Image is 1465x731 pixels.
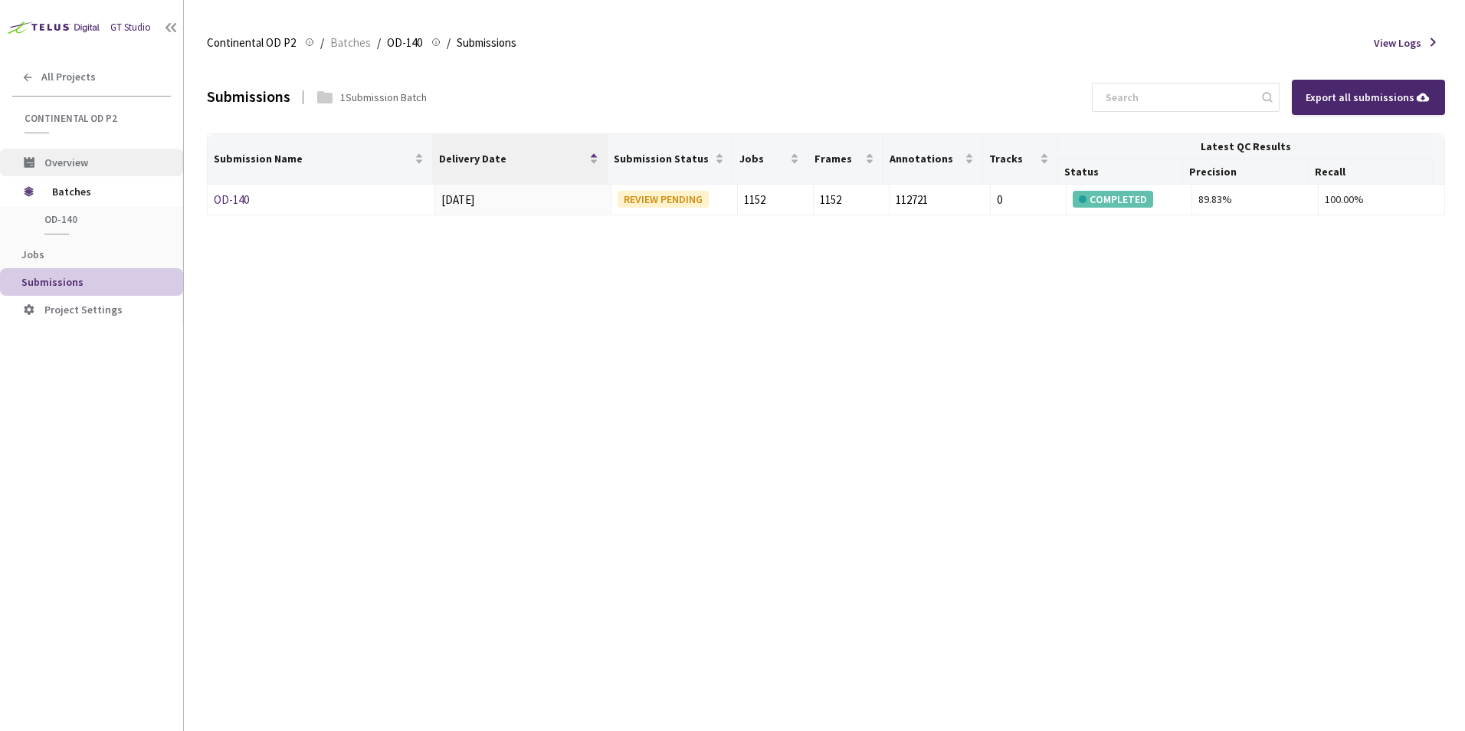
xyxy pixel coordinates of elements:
[608,134,732,185] th: Submission Status
[44,303,123,316] span: Project Settings
[330,34,371,52] span: Batches
[21,275,84,289] span: Submissions
[997,191,1060,209] div: 0
[1198,191,1312,208] div: 89.83%
[377,34,381,52] li: /
[21,247,44,261] span: Jobs
[320,34,324,52] li: /
[733,134,808,185] th: Jobs
[110,21,151,35] div: GT Studio
[44,156,88,169] span: Overview
[1096,84,1260,111] input: Search
[890,152,962,165] span: Annotations
[1374,35,1421,51] span: View Logs
[387,34,422,52] span: OD-140
[52,176,157,207] span: Batches
[744,191,807,209] div: 1152
[214,152,411,165] span: Submission Name
[208,134,433,185] th: Submission Name
[1058,159,1183,185] th: Status
[457,34,516,52] span: Submissions
[1325,191,1438,208] div: 100.00%
[1183,159,1308,185] th: Precision
[989,152,1037,165] span: Tracks
[1058,134,1434,159] th: Latest QC Results
[814,152,862,165] span: Frames
[883,134,984,185] th: Annotations
[207,34,296,52] span: Continental OD P2
[808,134,883,185] th: Frames
[739,152,787,165] span: Jobs
[439,152,587,165] span: Delivery Date
[327,34,374,51] a: Batches
[441,191,605,209] div: [DATE]
[618,191,709,208] div: REVIEW PENDING
[1309,159,1434,185] th: Recall
[447,34,451,52] li: /
[983,134,1058,185] th: Tracks
[896,191,984,209] div: 112721
[25,112,162,125] span: Continental OD P2
[340,90,427,105] div: 1 Submission Batch
[1073,191,1153,208] div: COMPLETED
[214,192,249,207] a: OD-140
[41,70,96,84] span: All Projects
[820,191,883,209] div: 1152
[614,152,711,165] span: Submission Status
[207,86,290,108] div: Submissions
[44,213,158,226] span: OD-140
[1306,89,1431,106] div: Export all submissions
